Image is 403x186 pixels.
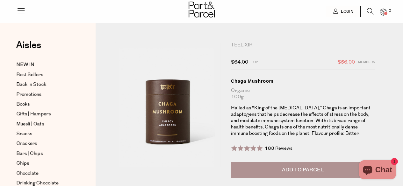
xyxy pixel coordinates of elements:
span: $56.00 [338,58,355,66]
span: Crackers [16,140,37,148]
a: Muesli | Oats [16,120,74,128]
span: NEW IN [16,61,34,69]
a: Crackers [16,140,74,148]
span: Aisles [16,38,41,52]
a: Gifts | Hampers [16,110,74,118]
div: Organic 100g [231,87,375,100]
span: Chocolate [16,169,39,177]
a: Promotions [16,91,74,98]
a: Login [326,6,361,17]
a: Books [16,100,74,108]
button: Add to Parcel [231,162,375,178]
img: Part&Parcel [189,2,215,17]
a: Chocolate [16,169,74,177]
a: Back In Stock [16,81,74,88]
span: Members [358,58,375,66]
span: 0 [387,8,393,14]
div: Teelixir [231,42,375,48]
span: Login [339,9,353,14]
inbox-online-store-chat: Shopify online store chat [357,160,398,181]
span: Back In Stock [16,81,46,88]
div: Chaga Mushroom [231,78,375,84]
a: 0 [380,9,386,15]
span: Add to Parcel [282,166,324,174]
span: Books [16,100,30,108]
span: $64.00 [231,58,248,66]
span: Bars | Chips [16,150,43,157]
img: Chaga Mushroom [115,42,221,167]
a: Aisles [16,40,41,56]
span: RRP [251,58,258,66]
span: Snacks [16,130,32,138]
span: 183 Reviews [265,145,292,152]
span: Chips [16,160,29,167]
a: Bars | Chips [16,150,74,157]
span: Best Sellers [16,71,43,79]
a: Best Sellers [16,71,74,79]
a: Chips [16,160,74,167]
span: Muesli | Oats [16,120,44,128]
span: Gifts | Hampers [16,110,51,118]
a: NEW IN [16,61,74,69]
a: Snacks [16,130,74,138]
p: Hailed as “King of the [MEDICAL_DATA],” Chaga is an important adaptogens that helps decrease the ... [231,105,375,137]
span: Promotions [16,91,41,98]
